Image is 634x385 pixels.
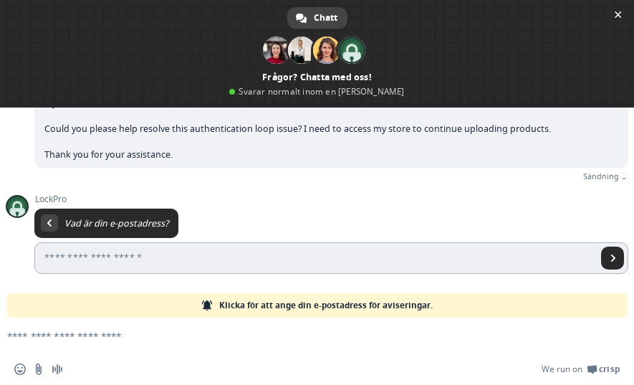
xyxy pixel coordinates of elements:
span: Infoga en smiley [14,363,26,375]
a: We run onCrisp [542,363,620,375]
span: We run on [542,363,582,375]
span: Klicka för att ange din e-postadress för aviseringar. [219,293,433,318]
span: Crisp [599,363,620,375]
span: Skicka fil [33,363,44,375]
div: Chatt [287,7,347,29]
input: Ange din e-postadress [34,242,597,274]
span: LockPro [34,194,628,204]
span: Skicka [601,247,624,270]
span: Röstmeddelande [52,363,63,375]
span: Vad är din e-postadress? [64,217,168,229]
div: Återgå till meddelandet [41,214,58,232]
span: Chatt [314,7,337,29]
span: Close chat [610,7,625,22]
span: Sändning [583,171,619,181]
textarea: Skriv ditt meddelande... [7,330,581,343]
